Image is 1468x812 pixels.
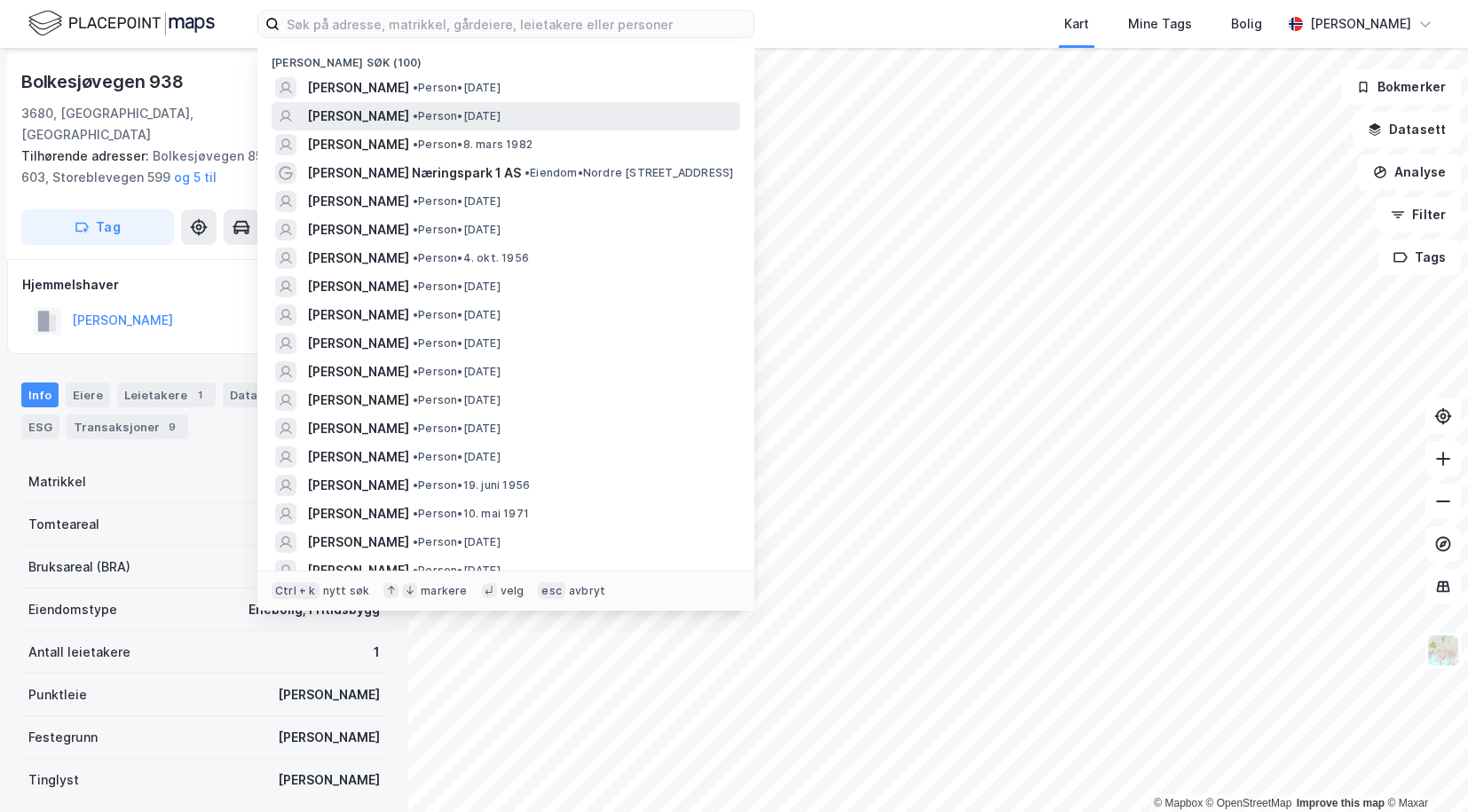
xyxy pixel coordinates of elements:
[413,450,418,463] span: •
[257,42,754,74] div: [PERSON_NAME] søk (100)
[21,209,174,245] button: Tag
[413,564,501,578] span: Person • [DATE]
[413,109,418,122] span: •
[307,446,409,468] span: [PERSON_NAME]
[374,642,380,663] div: 1
[413,507,418,520] span: •
[278,769,380,791] div: [PERSON_NAME]
[1154,797,1203,809] a: Mapbox
[413,365,418,378] span: •
[413,81,418,94] span: •
[307,475,409,496] span: [PERSON_NAME]
[1064,13,1089,35] div: Kart
[413,564,418,577] span: •
[28,556,130,578] div: Bruksareal (BRA)
[307,106,409,127] span: [PERSON_NAME]
[501,584,525,598] div: velg
[223,382,289,407] div: Datasett
[413,194,418,208] span: •
[569,584,605,598] div: avbryt
[413,450,501,464] span: Person • [DATE]
[280,11,754,37] input: Søk på adresse, matrikkel, gårdeiere, leietakere eller personer
[28,684,87,706] div: Punktleie
[413,280,418,293] span: •
[21,148,153,163] span: Tilhørende adresser:
[21,67,187,96] div: Bolkesjøvegen 938
[307,248,409,269] span: [PERSON_NAME]
[413,535,501,549] span: Person • [DATE]
[307,304,409,326] span: [PERSON_NAME]
[21,382,59,407] div: Info
[413,365,501,379] span: Person • [DATE]
[307,162,521,184] span: [PERSON_NAME] Næringspark 1 AS
[272,582,320,600] div: Ctrl + k
[307,390,409,411] span: [PERSON_NAME]
[413,138,418,151] span: •
[307,276,409,297] span: [PERSON_NAME]
[413,336,418,350] span: •
[307,503,409,524] span: [PERSON_NAME]
[413,308,501,322] span: Person • [DATE]
[1128,13,1192,35] div: Mine Tags
[117,382,216,407] div: Leietakere
[307,77,409,99] span: [PERSON_NAME]
[413,422,418,435] span: •
[307,134,409,155] span: [PERSON_NAME]
[1378,240,1461,275] button: Tags
[413,81,501,95] span: Person • [DATE]
[1310,13,1411,35] div: [PERSON_NAME]
[1376,197,1461,233] button: Filter
[66,382,110,407] div: Eiere
[249,599,380,620] div: Enebolig, Fritidsbygg
[413,478,418,492] span: •
[28,727,98,748] div: Festegrunn
[1379,727,1468,812] iframe: Chat Widget
[307,333,409,354] span: [PERSON_NAME]
[413,535,418,548] span: •
[413,223,418,236] span: •
[28,471,86,493] div: Matrikkel
[28,769,79,791] div: Tinglyst
[28,642,130,663] div: Antall leietakere
[307,361,409,382] span: [PERSON_NAME]
[1426,634,1460,667] img: Z
[538,582,565,600] div: esc
[21,414,59,439] div: ESG
[413,109,501,123] span: Person • [DATE]
[307,219,409,240] span: [PERSON_NAME]
[413,478,530,493] span: Person • 19. juni 1956
[278,684,380,706] div: [PERSON_NAME]
[307,191,409,212] span: [PERSON_NAME]
[413,223,501,237] span: Person • [DATE]
[307,418,409,439] span: [PERSON_NAME]
[323,584,370,598] div: nytt søk
[525,166,733,180] span: Eiendom • Nordre [STREET_ADDRESS]
[413,251,418,264] span: •
[413,308,418,321] span: •
[28,8,215,39] img: logo.f888ab2527a4732fd821a326f86c7f29.svg
[22,274,386,296] div: Hjemmelshaver
[1206,797,1292,809] a: OpenStreetMap
[421,584,467,598] div: markere
[413,422,501,436] span: Person • [DATE]
[278,727,380,748] div: [PERSON_NAME]
[1297,797,1385,809] a: Improve this map
[28,514,99,535] div: Tomteareal
[28,599,117,620] div: Eiendomstype
[307,532,409,553] span: [PERSON_NAME]
[413,280,501,294] span: Person • [DATE]
[413,251,529,265] span: Person • 4. okt. 1956
[1358,154,1461,190] button: Analyse
[413,393,501,407] span: Person • [DATE]
[413,507,529,521] span: Person • 10. mai 1971
[525,166,530,179] span: •
[1231,13,1262,35] div: Bolig
[1341,69,1461,105] button: Bokmerker
[163,418,181,436] div: 9
[413,194,501,209] span: Person • [DATE]
[191,386,209,404] div: 1
[413,138,533,152] span: Person • 8. mars 1982
[307,560,409,581] span: [PERSON_NAME]
[1353,112,1461,147] button: Datasett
